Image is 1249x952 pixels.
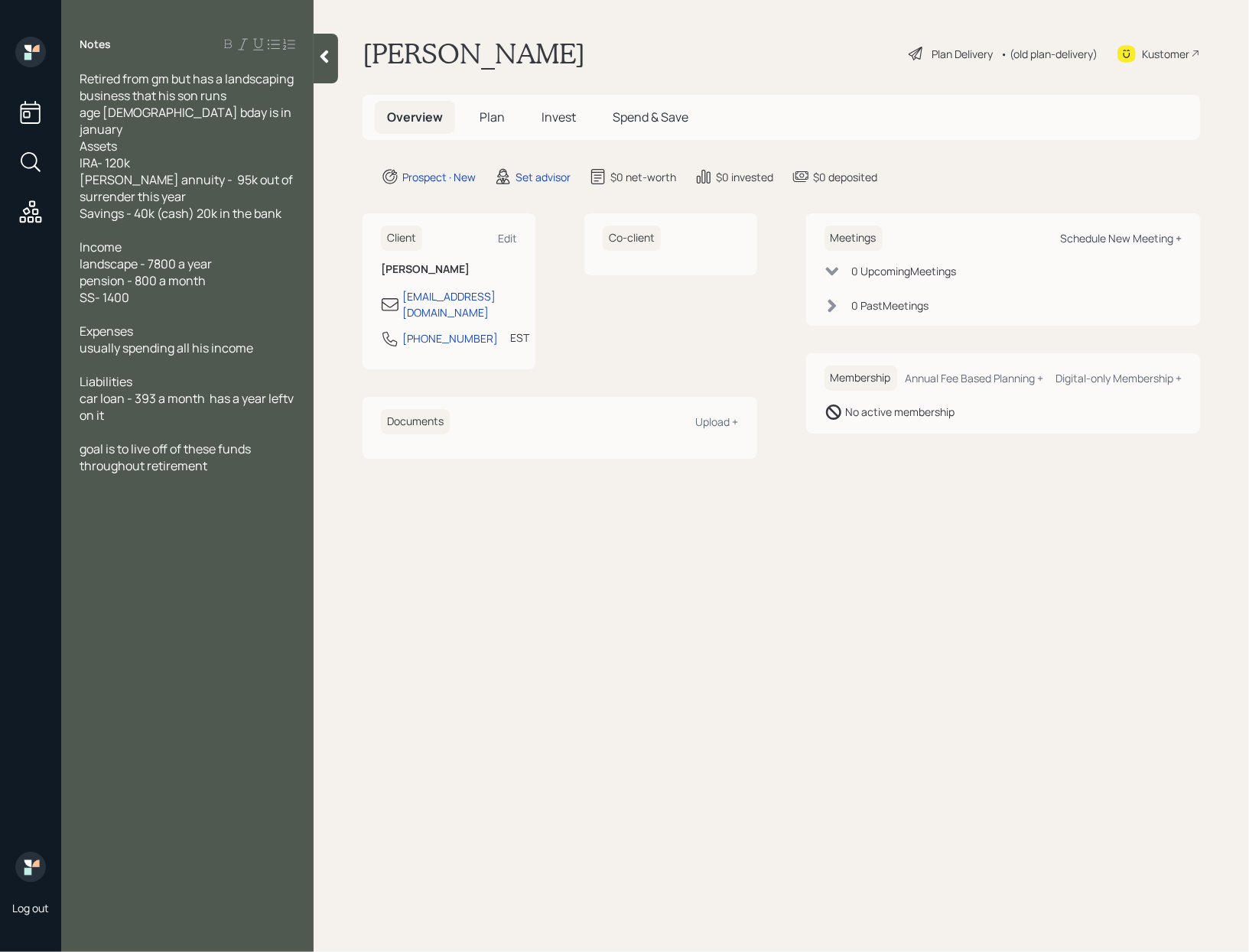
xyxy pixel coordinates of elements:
[510,330,529,346] div: EST
[716,169,773,185] div: $0 invested
[1000,46,1098,62] div: • (old plan-delivery)
[402,288,517,320] div: [EMAIL_ADDRESS][DOMAIN_NAME]
[846,404,955,420] div: No active membership
[80,171,295,205] span: [PERSON_NAME] annuity - 95k out of surrender this year
[80,138,117,154] span: Assets
[381,409,450,434] h6: Documents
[402,169,476,185] div: Prospect · New
[852,263,957,279] div: 0 Upcoming Meeting s
[381,263,517,276] h6: [PERSON_NAME]
[363,37,585,70] h1: [PERSON_NAME]
[613,109,688,125] span: Spend & Save
[80,390,296,424] span: car loan - 393 a month has a year leftv on it
[498,231,517,245] div: Edit
[1055,371,1182,385] div: Digital-only Membership +
[80,440,253,474] span: goal is to live off of these funds throughout retirement
[542,109,576,125] span: Invest
[813,169,877,185] div: $0 deposited
[480,109,505,125] span: Plan
[387,109,443,125] span: Overview
[80,205,281,222] span: Savings - 40k (cash) 20k in the bank
[603,226,661,251] h6: Co-client
[932,46,993,62] div: Plan Delivery
[15,852,46,882] img: retirable_logo.png
[825,226,883,251] h6: Meetings
[80,323,133,340] span: Expenses
[80,154,130,171] span: IRA- 120k
[80,70,296,104] span: Retired from gm but has a landscaping business that his son runs
[80,373,132,390] span: Liabilities
[610,169,676,185] div: $0 net-worth
[80,272,206,289] span: pension - 800 a month
[1060,231,1182,245] div: Schedule New Meeting +
[825,366,897,391] h6: Membership
[402,330,498,346] div: [PHONE_NUMBER]
[852,297,929,314] div: 0 Past Meeting s
[80,104,294,138] span: age [DEMOGRAPHIC_DATA] bday is in january
[1142,46,1189,62] div: Kustomer
[80,340,253,356] span: usually spending all his income
[80,255,212,272] span: landscape - 7800 a year
[381,226,422,251] h6: Client
[80,37,111,52] label: Notes
[80,289,129,306] span: SS- 1400
[80,239,122,255] span: Income
[696,414,739,429] div: Upload +
[905,371,1043,385] div: Annual Fee Based Planning +
[12,901,49,915] div: Log out
[516,169,571,185] div: Set advisor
